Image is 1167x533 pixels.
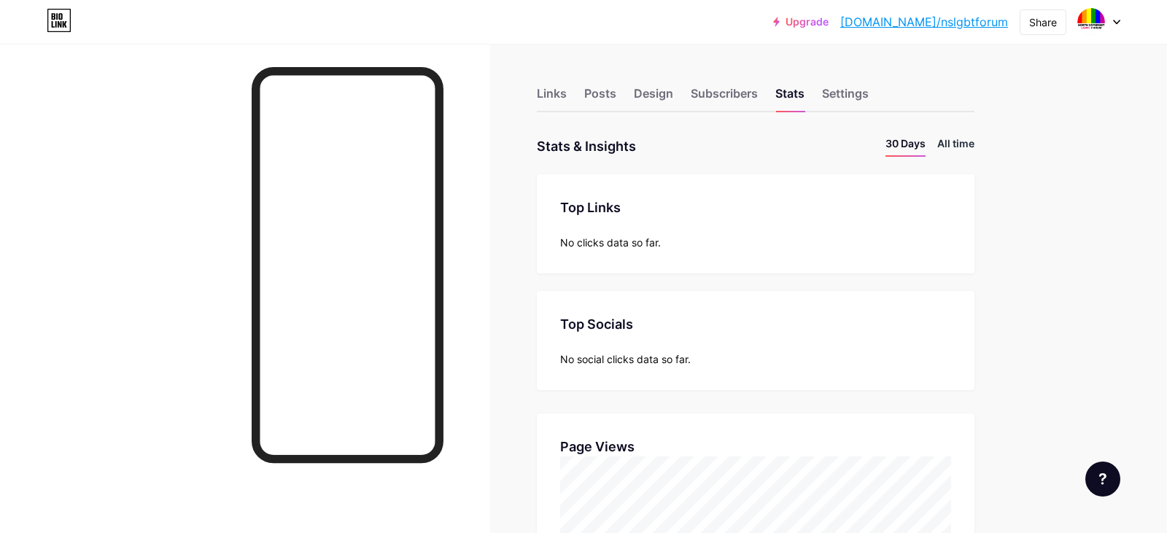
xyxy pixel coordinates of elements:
[840,13,1008,31] a: [DOMAIN_NAME]/nslgbtforum
[1029,15,1057,30] div: Share
[937,136,974,157] li: All time
[560,314,951,334] div: Top Socials
[822,85,869,111] div: Settings
[537,85,567,111] div: Links
[773,16,829,28] a: Upgrade
[885,136,926,157] li: 30 Days
[584,85,616,111] div: Posts
[560,235,951,250] div: No clicks data so far.
[775,85,805,111] div: Stats
[560,351,951,367] div: No social clicks data so far.
[1077,8,1105,36] img: nslgbtforum
[537,136,636,157] div: Stats & Insights
[691,85,758,111] div: Subscribers
[560,198,951,217] div: Top Links
[634,85,673,111] div: Design
[560,437,951,456] div: Page Views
